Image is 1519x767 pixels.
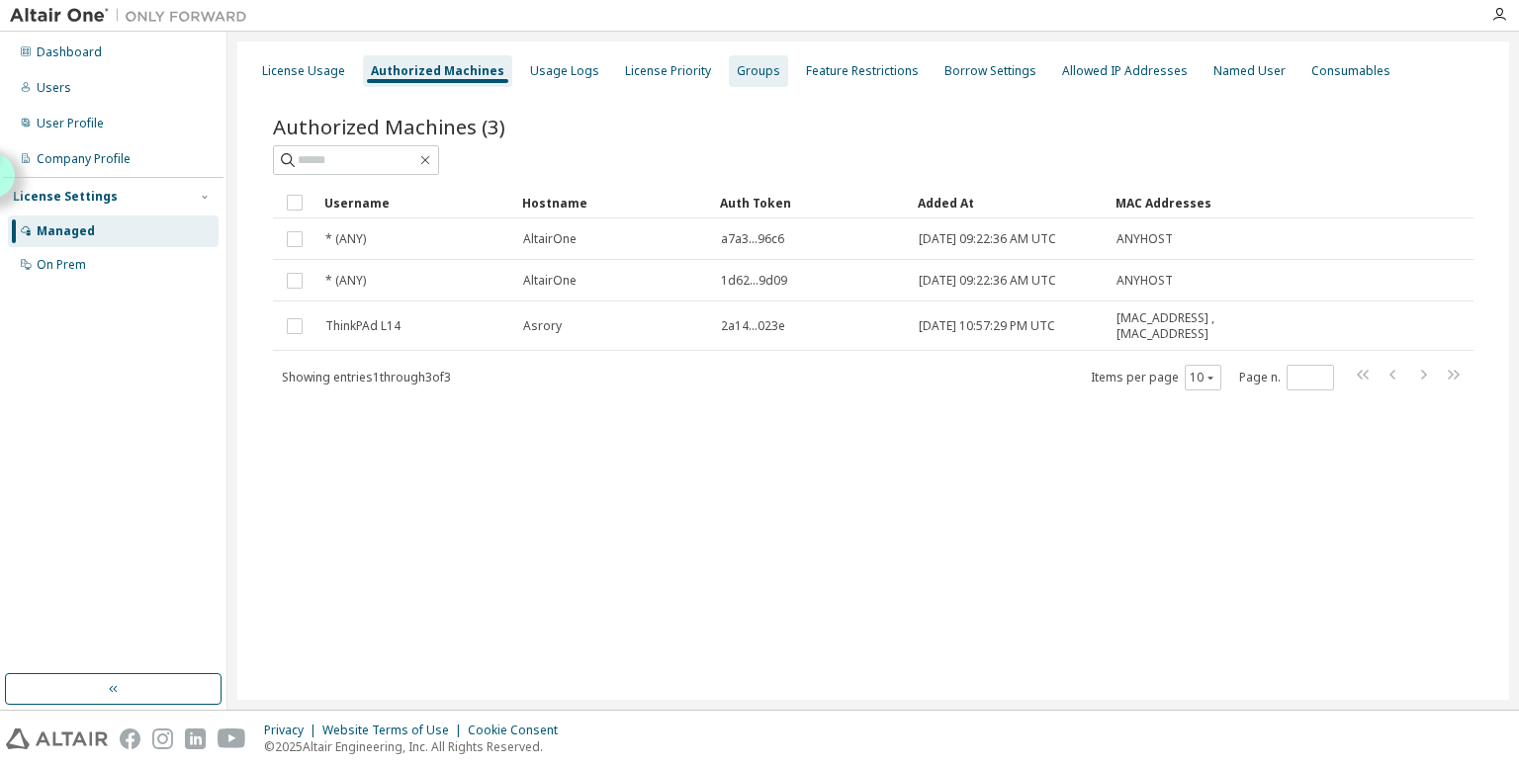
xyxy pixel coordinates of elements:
[919,231,1056,247] span: [DATE] 09:22:36 AM UTC
[273,113,505,140] span: Authorized Machines (3)
[468,723,570,738] div: Cookie Consent
[1239,365,1334,390] span: Page n.
[721,273,787,289] span: 1d62...9d09
[10,6,257,26] img: Altair One
[806,63,919,79] div: Feature Restrictions
[522,187,704,218] div: Hostname
[1190,370,1216,385] button: 10
[37,151,131,167] div: Company Profile
[37,223,95,239] div: Managed
[919,318,1055,334] span: [DATE] 10:57:29 PM UTC
[625,63,711,79] div: License Priority
[322,723,468,738] div: Website Terms of Use
[720,187,902,218] div: Auth Token
[13,189,118,205] div: License Settings
[721,318,785,334] span: 2a14...023e
[37,257,86,273] div: On Prem
[218,728,246,749] img: youtube.svg
[737,63,780,79] div: Groups
[371,63,504,79] div: Authorized Machines
[325,273,366,289] span: * (ANY)
[325,231,366,247] span: * (ANY)
[919,273,1056,289] span: [DATE] 09:22:36 AM UTC
[37,44,102,60] div: Dashboard
[264,723,322,738] div: Privacy
[1117,310,1265,342] span: [MAC_ADDRESS] , [MAC_ADDRESS]
[1213,63,1286,79] div: Named User
[523,273,577,289] span: AltairOne
[37,116,104,131] div: User Profile
[120,728,140,749] img: facebook.svg
[530,63,599,79] div: Usage Logs
[152,728,173,749] img: instagram.svg
[262,63,345,79] div: License Usage
[1116,187,1266,218] div: MAC Addresses
[264,738,570,755] p: © 2025 Altair Engineering, Inc. All Rights Reserved.
[325,318,401,334] span: ThinkPAd L14
[185,728,206,749] img: linkedin.svg
[1062,63,1188,79] div: Allowed IP Addresses
[1091,365,1221,390] span: Items per page
[523,318,562,334] span: Asrory
[324,187,506,218] div: Username
[37,80,71,96] div: Users
[918,187,1100,218] div: Added At
[6,728,108,749] img: altair_logo.svg
[1117,231,1173,247] span: ANYHOST
[282,369,451,385] span: Showing entries 1 through 3 of 3
[523,231,577,247] span: AltairOne
[1117,273,1173,289] span: ANYHOST
[944,63,1036,79] div: Borrow Settings
[1311,63,1390,79] div: Consumables
[721,231,784,247] span: a7a3...96c6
